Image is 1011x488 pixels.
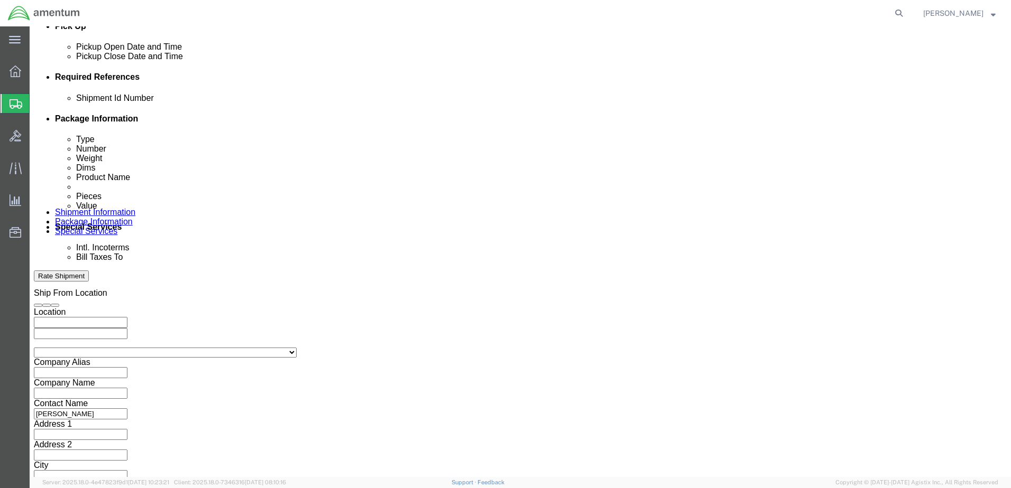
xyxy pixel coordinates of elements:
[477,479,504,485] a: Feedback
[30,26,1011,477] iframe: FS Legacy Container
[7,5,80,21] img: logo
[835,478,998,487] span: Copyright © [DATE]-[DATE] Agistix Inc., All Rights Reserved
[174,479,286,485] span: Client: 2025.18.0-7346316
[42,479,169,485] span: Server: 2025.18.0-4e47823f9d1
[923,7,996,20] button: [PERSON_NAME]
[923,7,984,19] span: Betty Fuller
[245,479,286,485] span: [DATE] 08:10:16
[128,479,169,485] span: [DATE] 10:23:21
[452,479,478,485] a: Support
